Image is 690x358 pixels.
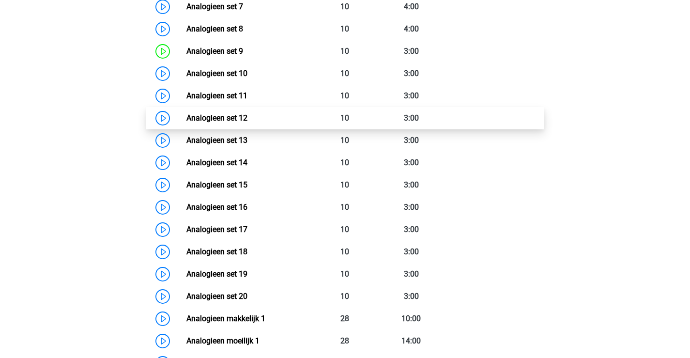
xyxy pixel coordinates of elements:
a: Analogieen set 8 [186,24,243,33]
a: Analogieen set 16 [186,202,247,212]
a: Analogieen makkelijk 1 [186,314,265,323]
a: Analogieen set 17 [186,225,247,234]
a: Analogieen set 12 [186,113,247,123]
a: Analogieen set 14 [186,158,247,167]
a: Analogieen set 20 [186,292,247,301]
a: Analogieen set 13 [186,136,247,145]
a: Analogieen set 7 [186,2,243,11]
a: Analogieen set 9 [186,47,243,56]
a: Analogieen set 19 [186,269,247,279]
a: Analogieen set 10 [186,69,247,78]
a: Analogieen set 15 [186,180,247,189]
a: Analogieen moeilijk 1 [186,336,260,345]
a: Analogieen set 18 [186,247,247,256]
a: Analogieen set 11 [186,91,247,100]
